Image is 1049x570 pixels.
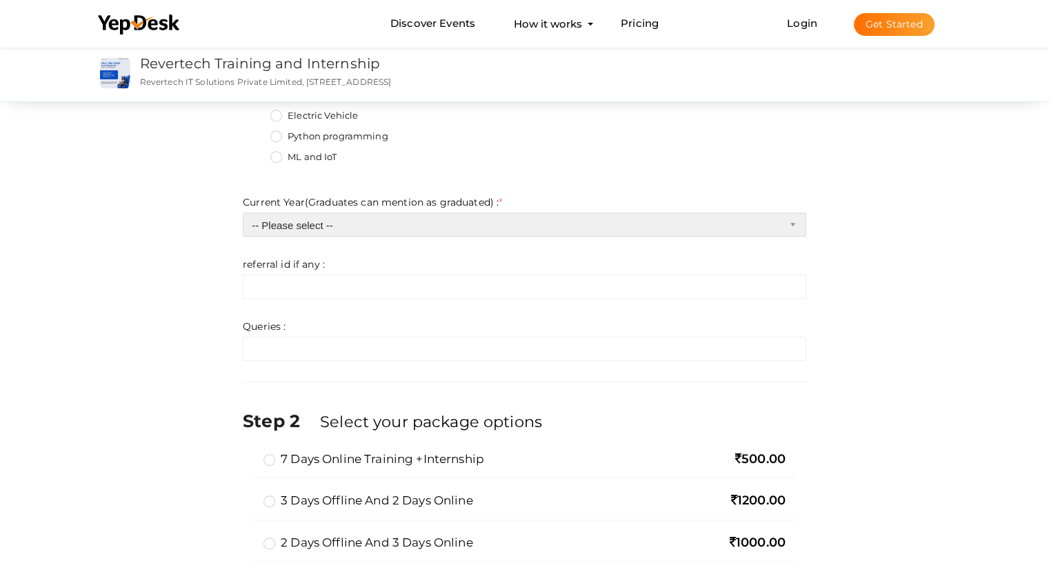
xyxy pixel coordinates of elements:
label: Step 2 [243,409,317,433]
label: 2 days offline and 3 days online [263,534,472,551]
label: 3 days offline and 2 days online [263,492,472,509]
label: 7 days online training +internship [263,451,484,467]
span: 1200.00 [731,493,786,508]
a: Login [787,17,817,30]
label: Queries : [243,320,286,333]
span: 500.00 [735,451,786,466]
label: ML and IoT [270,150,337,164]
button: Get Started [854,13,935,36]
label: Electric Vehicle [270,109,358,123]
label: Python programming [270,130,388,144]
label: Select your package options [320,411,542,433]
label: Current Year(Graduates can mention as graduated) : [243,195,502,209]
a: Pricing [621,11,659,37]
a: Revertech Training and Internship [140,55,381,72]
img: PNIBCYCN_small.jpeg [100,58,130,88]
p: Revertech IT Solutions Private Limited, [STREET_ADDRESS] [140,76,665,88]
button: How it works [510,11,586,37]
span: 1000.00 [730,535,786,550]
label: referral id if any : [243,257,325,271]
a: Discover Events [390,11,475,37]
